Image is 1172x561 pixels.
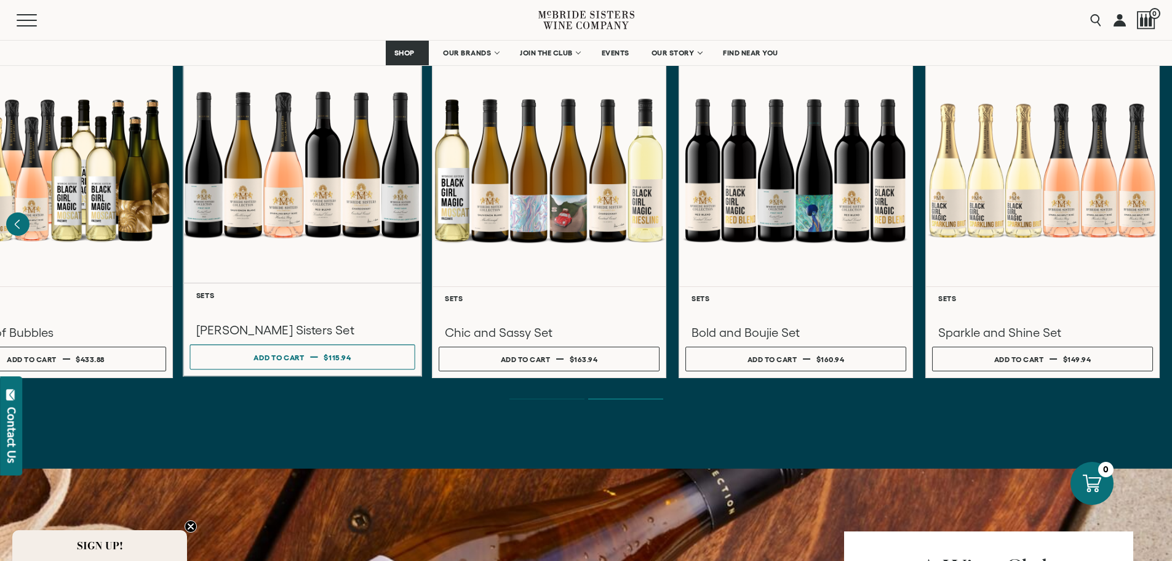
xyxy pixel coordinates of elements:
[723,49,778,57] span: FIND NEAR YOU
[602,49,629,57] span: EVENTS
[196,322,409,339] h3: [PERSON_NAME] Sisters Set
[183,38,422,376] a: McBride Sisters Set Sets [PERSON_NAME] Sisters Set Add to cart $115.94
[715,41,786,65] a: FIND NEAR YOU
[520,49,573,57] span: JOIN THE CLUB
[588,398,663,400] li: Page dot 2
[747,350,797,368] div: Add to cart
[253,348,304,366] div: Add to cart
[685,347,906,371] button: Add to cart $160.94
[394,49,415,57] span: SHOP
[439,347,660,371] button: Add to cart $163.94
[692,294,900,302] h6: Sets
[6,212,30,236] button: Previous
[445,294,653,302] h6: Sets
[445,325,653,341] h3: Chic and Sassy Set
[594,41,637,65] a: EVENTS
[1063,355,1091,363] span: $149.94
[932,347,1153,371] button: Add to cart $149.94
[185,520,197,533] button: Close teaser
[189,344,415,369] button: Add to cart $115.94
[12,530,187,561] div: SIGN UP!Close teaser
[17,14,61,26] button: Mobile Menu Trigger
[692,325,900,341] h3: Bold and Boujie Set
[512,41,588,65] a: JOIN THE CLUB
[644,41,709,65] a: OUR STORY
[679,47,913,378] a: Bold & Boujie Red Wine Set Sets Bold and Boujie Set Add to cart $160.94
[1149,8,1160,19] span: 0
[77,538,123,553] span: SIGN UP!
[652,49,695,57] span: OUR STORY
[938,294,1147,302] h6: Sets
[324,353,351,361] span: $115.94
[501,350,551,368] div: Add to cart
[7,350,57,368] div: Add to cart
[443,49,491,57] span: OUR BRANDS
[386,41,429,65] a: SHOP
[570,355,598,363] span: $163.94
[938,325,1147,341] h3: Sparkle and Shine Set
[76,355,105,363] span: $433.88
[432,47,666,378] a: Chic and Sassy Set Sets Chic and Sassy Set Add to cart $163.94
[435,41,506,65] a: OUR BRANDS
[816,355,845,363] span: $160.94
[994,350,1044,368] div: Add to cart
[196,291,409,299] h6: Sets
[509,398,584,400] li: Page dot 1
[1098,462,1114,477] div: 0
[925,47,1160,378] a: Sparkling and Shine Sparkling Set Sets Sparkle and Shine Set Add to cart $149.94
[6,407,18,463] div: Contact Us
